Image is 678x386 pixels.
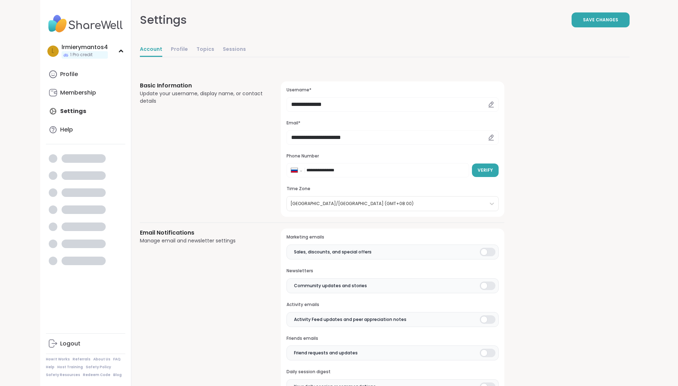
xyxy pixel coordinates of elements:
span: Sales, discounts, and special offers [294,249,372,255]
a: Profile [46,66,125,83]
span: Activity Feed updates and peer appreciation notes [294,316,406,323]
a: Sessions [223,43,246,57]
h3: Newsletters [287,268,498,274]
h3: Activity emails [287,302,498,308]
a: Topics [196,43,214,57]
a: Blog [113,372,122,377]
a: Safety Resources [46,372,80,377]
h3: Username* [287,87,498,93]
a: Safety Policy [86,365,111,370]
h3: Phone Number [287,153,498,159]
h3: Email Notifications [140,229,264,237]
a: Logout [46,335,125,352]
div: Settings [140,11,187,28]
span: Verify [478,167,493,173]
button: Save Changes [572,12,630,27]
div: Membership [60,89,96,97]
div: lrmierymantos4 [62,43,108,51]
a: Redeem Code [83,372,110,377]
span: Community updates and stories [294,283,367,289]
div: Logout [60,340,80,348]
button: Verify [472,163,499,177]
div: Manage email and newsletter settings [140,237,264,245]
img: ShareWell Nav Logo [46,11,125,36]
h3: Basic Information [140,81,264,90]
a: Membership [46,84,125,101]
div: Help [60,126,73,134]
div: Profile [60,70,78,78]
h3: Email* [287,120,498,126]
a: Profile [171,43,188,57]
a: Account [140,43,162,57]
a: How It Works [46,357,70,362]
a: Help [46,121,125,138]
a: FAQ [113,357,121,362]
h3: Marketing emails [287,234,498,240]
h3: Time Zone [287,186,498,192]
h3: Friends emails [287,336,498,342]
a: Host Training [57,365,83,370]
a: Help [46,365,54,370]
div: Update your username, display name, or contact details [140,90,264,105]
span: Save Changes [583,17,618,23]
span: Friend requests and updates [294,350,358,356]
span: 1 Pro credit [70,52,93,58]
span: l [52,47,54,56]
h3: Daily session digest [287,369,498,375]
a: About Us [93,357,110,362]
a: Referrals [73,357,90,362]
